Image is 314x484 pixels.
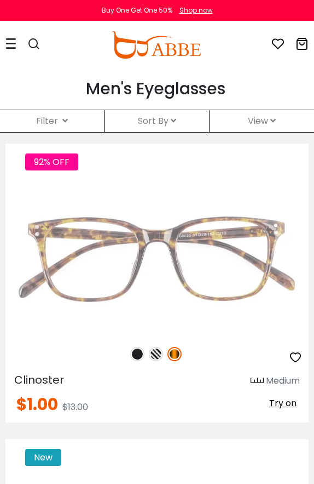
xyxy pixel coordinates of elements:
img: size ruler [251,377,264,385]
span: Clinoster [14,372,64,388]
div: Medium [266,374,300,388]
span: $13.00 [62,401,88,413]
span: Try on [269,397,296,409]
h1: Men's Eyeglasses [86,79,234,99]
span: Sort By [138,115,176,127]
span: New [25,449,61,466]
span: View [248,115,276,127]
span: $1.00 [16,392,58,416]
img: Tortoise Clinoster - Plastic ,Universal Bridge Fit [5,183,309,335]
span: 92% OFF [25,153,78,170]
div: Shop now [179,5,213,15]
img: Pattern [149,347,163,361]
img: abbeglasses.com [111,31,201,59]
a: Shop now [174,5,213,15]
div: Buy One Get One 50% [102,5,172,15]
img: Matte Black [130,347,144,361]
img: Tortoise [167,347,182,361]
button: Try on [266,396,300,411]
